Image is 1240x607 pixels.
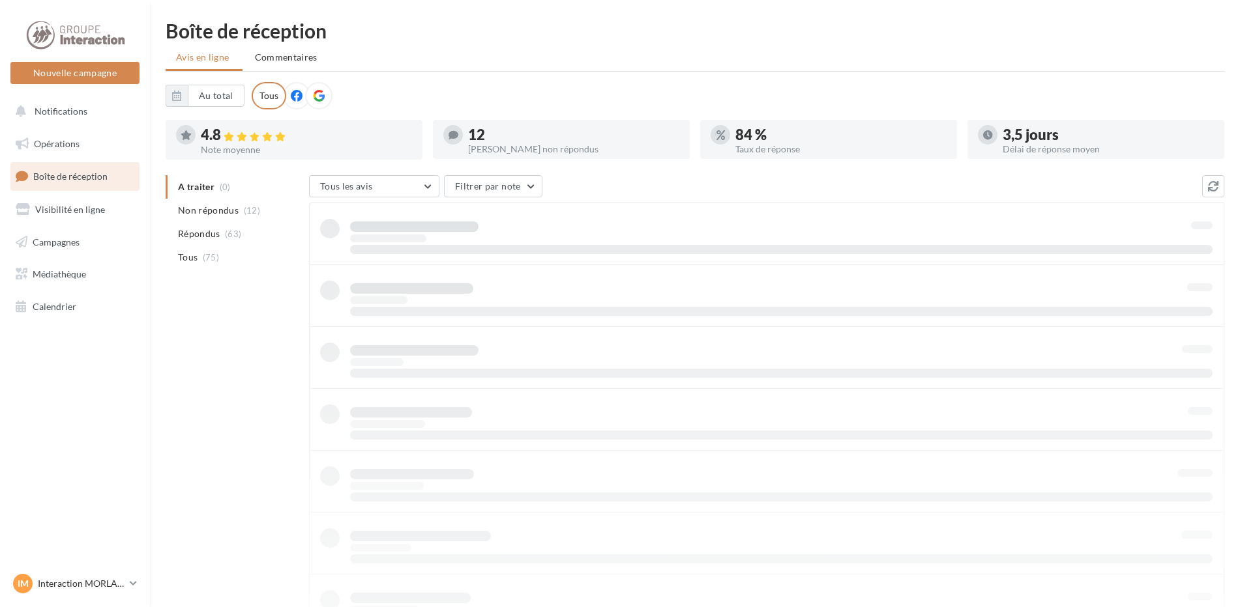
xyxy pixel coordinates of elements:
[35,204,105,215] span: Visibilité en ligne
[18,577,29,590] span: IM
[8,229,142,256] a: Campagnes
[244,205,260,216] span: (12)
[166,85,244,107] button: Au total
[34,138,80,149] span: Opérations
[33,301,76,312] span: Calendrier
[33,171,108,182] span: Boîte de réception
[35,106,87,117] span: Notifications
[203,252,219,262] span: (75)
[1003,145,1214,154] div: Délai de réponse moyen
[8,261,142,288] a: Médiathèque
[735,128,947,142] div: 84 %
[201,145,412,154] div: Note moyenne
[468,128,679,142] div: 12
[38,577,125,590] p: Interaction MORLAIX
[1003,128,1214,142] div: 3,5 jours
[166,21,1224,40] div: Boîte de réception
[10,571,140,596] a: IM Interaction MORLAIX
[8,162,142,190] a: Boîte de réception
[8,293,142,320] a: Calendrier
[8,130,142,158] a: Opérations
[188,85,244,107] button: Au total
[255,51,317,63] span: Commentaires
[10,62,140,84] button: Nouvelle campagne
[178,204,239,217] span: Non répondus
[201,128,412,143] div: 4.8
[178,227,220,240] span: Répondus
[252,82,286,109] div: Tous
[8,196,142,223] a: Visibilité en ligne
[468,145,679,154] div: [PERSON_NAME] non répondus
[225,229,241,239] span: (63)
[8,98,137,125] button: Notifications
[735,145,947,154] div: Taux de réponse
[33,236,80,247] span: Campagnes
[33,268,86,279] span: Médiathèque
[178,251,198,264] span: Tous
